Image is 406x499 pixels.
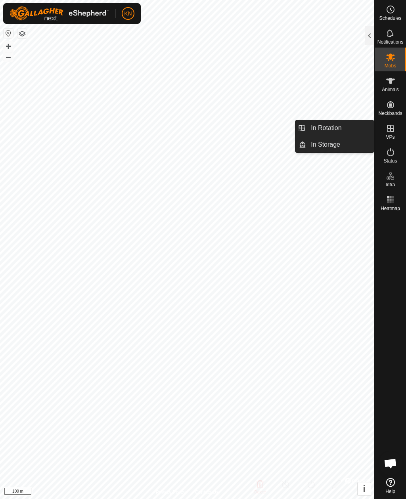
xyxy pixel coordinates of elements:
[124,10,132,18] span: KN
[383,159,397,163] span: Status
[195,489,218,496] a: Contact Us
[295,120,374,136] li: In Rotation
[311,140,340,149] span: In Storage
[4,52,13,61] button: –
[4,29,13,38] button: Reset Map
[381,206,400,211] span: Heatmap
[4,42,13,51] button: +
[378,111,402,116] span: Neckbands
[379,16,401,21] span: Schedules
[386,135,395,140] span: VPs
[385,489,395,494] span: Help
[295,137,374,153] li: In Storage
[311,123,341,133] span: In Rotation
[379,451,402,475] div: Open chat
[358,482,371,495] button: i
[385,182,395,187] span: Infra
[377,40,403,44] span: Notifications
[382,87,399,92] span: Animals
[306,120,374,136] a: In Rotation
[306,137,374,153] a: In Storage
[385,63,396,68] span: Mobs
[17,29,27,38] button: Map Layers
[363,484,366,494] span: i
[10,6,109,21] img: Gallagher Logo
[375,475,406,497] a: Help
[156,489,186,496] a: Privacy Policy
